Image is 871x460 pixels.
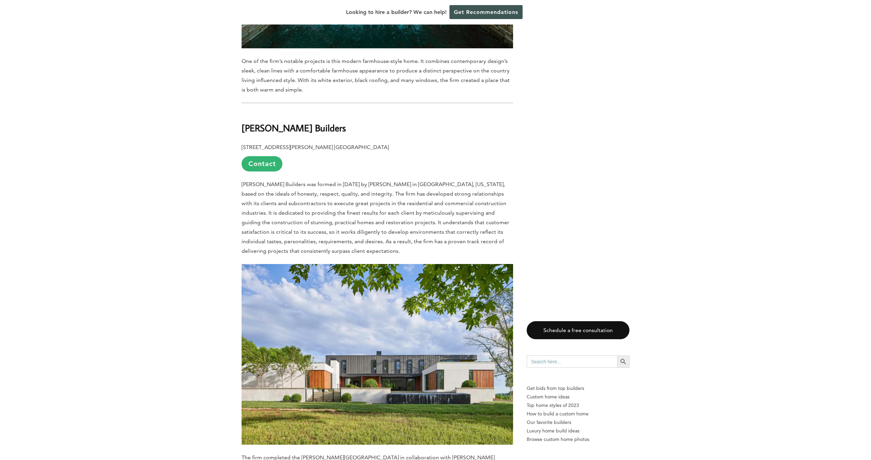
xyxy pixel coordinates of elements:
span: [PERSON_NAME] Builders was formed in [DATE] by [PERSON_NAME] in [GEOGRAPHIC_DATA], [US_STATE], ba... [242,181,509,254]
a: Our favorite builders [527,418,629,427]
input: Search here... [527,356,617,368]
a: Top home styles of 2023 [527,401,629,410]
a: Get Recommendations [449,5,523,19]
b: [PERSON_NAME] Builders [242,122,346,134]
p: Get bids from top builders [527,384,629,393]
a: Browse custom home photos [527,435,629,444]
b: [STREET_ADDRESS][PERSON_NAME] [GEOGRAPHIC_DATA] [242,144,389,150]
svg: Search [620,358,627,365]
a: How to build a custom home [527,410,629,418]
a: Custom home ideas [527,393,629,401]
a: Contact [242,156,282,171]
span: One of the firm’s notable projects is this modern farmhouse-style home. It combines contemporary ... [242,58,510,93]
a: Luxury home build ideas [527,427,629,435]
a: Schedule a free consultation [527,321,629,339]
